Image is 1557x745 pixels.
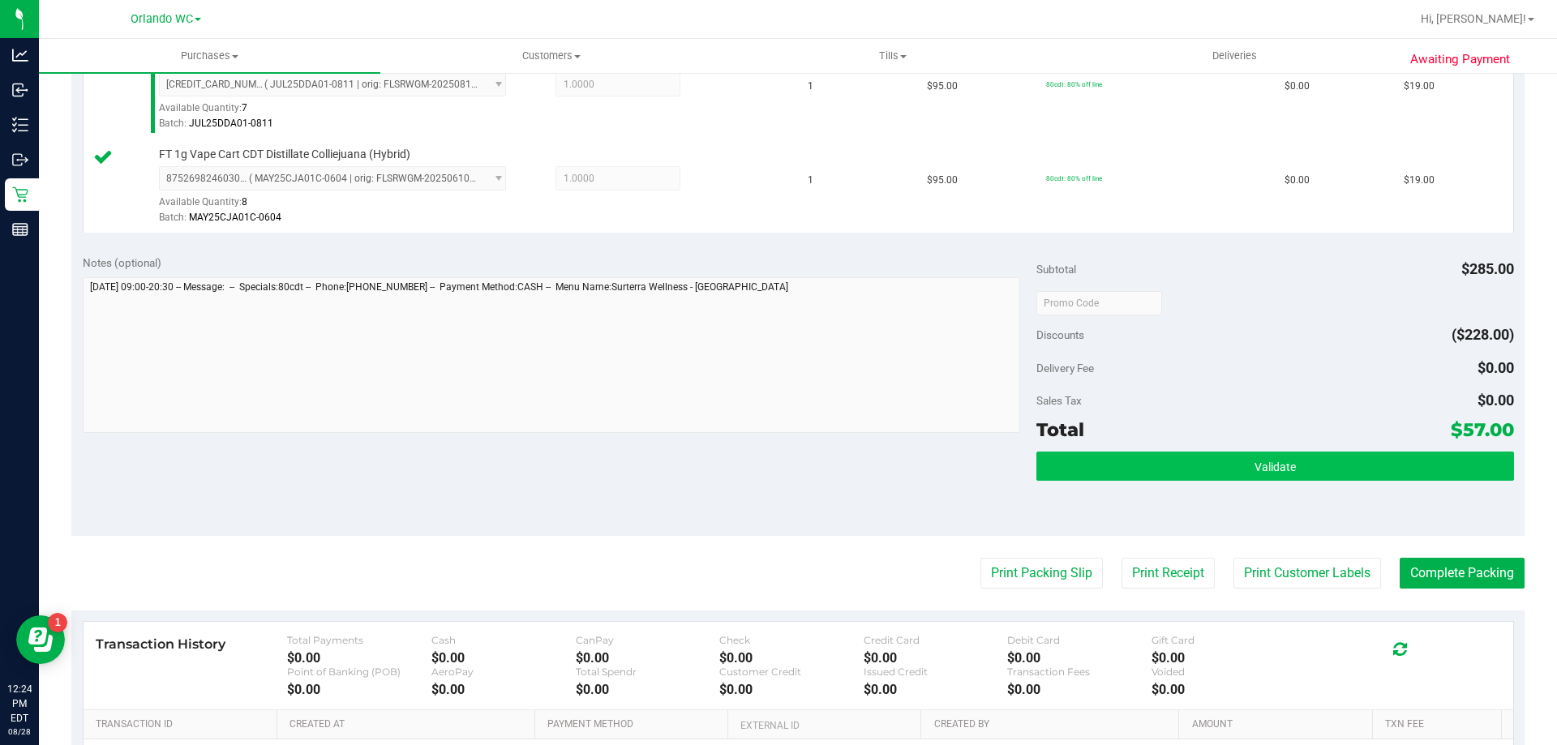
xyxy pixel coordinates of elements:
div: Debit Card [1007,634,1152,646]
div: Check [719,634,864,646]
span: Batch: [159,212,187,223]
span: FT 1g Vape Cart CDT Distillate Colliejuana (Hybrid) [159,147,410,162]
iframe: Resource center [16,615,65,664]
iframe: Resource center unread badge [48,613,67,632]
a: Amount [1192,718,1366,731]
a: Payment Method [547,718,722,731]
span: $0.00 [1285,173,1310,188]
div: Voided [1152,666,1296,678]
span: Awaiting Payment [1410,50,1510,69]
span: Purchases [39,49,380,63]
div: $0.00 [576,650,720,666]
p: 12:24 PM EDT [7,682,32,726]
button: Complete Packing [1400,558,1525,589]
div: $0.00 [864,682,1008,697]
div: Customer Credit [719,666,864,678]
span: 80cdt: 80% off line [1046,174,1102,182]
a: Transaction ID [96,718,271,731]
div: $0.00 [576,682,720,697]
p: 08/28 [7,726,32,738]
button: Print Packing Slip [980,558,1103,589]
span: JUL25DDA01-0811 [189,118,273,129]
inline-svg: Reports [12,221,28,238]
div: Issued Credit [864,666,1008,678]
inline-svg: Inbound [12,82,28,98]
div: $0.00 [431,682,576,697]
div: CanPay [576,634,720,646]
div: $0.00 [431,650,576,666]
span: $95.00 [927,79,958,94]
div: Transaction Fees [1007,666,1152,678]
a: Tills [722,39,1063,73]
span: 7 [242,102,247,113]
div: Total Spendr [576,666,720,678]
a: Txn Fee [1385,718,1495,731]
input: Promo Code [1036,291,1162,315]
button: Print Customer Labels [1233,558,1381,589]
div: Available Quantity: [159,96,524,128]
div: Available Quantity: [159,191,524,222]
a: Customers [380,39,722,73]
span: Orlando WC [131,12,193,26]
div: $0.00 [1007,682,1152,697]
button: Validate [1036,452,1513,481]
span: Hi, [PERSON_NAME]! [1421,12,1526,25]
a: Purchases [39,39,380,73]
div: $0.00 [1152,682,1296,697]
th: External ID [727,710,920,739]
span: $19.00 [1404,173,1435,188]
div: $0.00 [287,650,431,666]
span: $19.00 [1404,79,1435,94]
div: $0.00 [1007,650,1152,666]
span: $285.00 [1461,260,1514,277]
span: Deliveries [1190,49,1279,63]
div: Point of Banking (POB) [287,666,431,678]
div: $0.00 [719,650,864,666]
a: Created By [934,718,1173,731]
span: Sales Tax [1036,394,1082,407]
div: $0.00 [719,682,864,697]
span: 1 [808,79,813,94]
a: Deliveries [1064,39,1405,73]
div: Total Payments [287,634,431,646]
span: 1 [808,173,813,188]
span: $0.00 [1478,392,1514,409]
span: Batch: [159,118,187,129]
span: ($228.00) [1452,326,1514,343]
span: Delivery Fee [1036,362,1094,375]
div: Credit Card [864,634,1008,646]
inline-svg: Outbound [12,152,28,168]
span: Discounts [1036,320,1084,349]
div: AeroPay [431,666,576,678]
span: Validate [1255,460,1296,473]
span: $0.00 [1478,359,1514,376]
div: $0.00 [1152,650,1296,666]
span: MAY25CJA01C-0604 [189,212,281,223]
span: 80cdt: 80% off line [1046,80,1102,88]
span: Notes (optional) [83,256,161,269]
div: Gift Card [1152,634,1296,646]
div: $0.00 [864,650,1008,666]
button: Print Receipt [1122,558,1215,589]
span: 8 [242,196,247,208]
span: $57.00 [1451,418,1514,441]
span: Customers [381,49,721,63]
inline-svg: Inventory [12,117,28,133]
a: Created At [290,718,528,731]
div: Cash [431,634,576,646]
span: $0.00 [1285,79,1310,94]
inline-svg: Analytics [12,47,28,63]
span: Tills [723,49,1062,63]
inline-svg: Retail [12,186,28,203]
span: $95.00 [927,173,958,188]
span: Subtotal [1036,263,1076,276]
span: Total [1036,418,1084,441]
div: $0.00 [287,682,431,697]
